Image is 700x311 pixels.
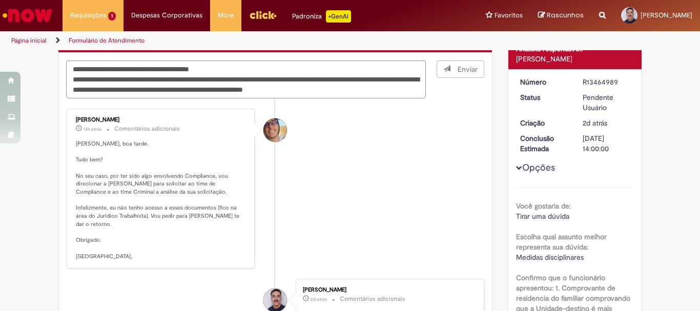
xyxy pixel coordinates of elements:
[516,54,634,64] div: [PERSON_NAME]
[326,10,351,23] p: +GenAi
[512,77,575,87] dt: Número
[84,126,101,132] span: 13h atrás
[516,212,569,221] span: Tirar uma dúvida
[641,11,692,19] span: [PERSON_NAME]
[76,117,246,123] div: [PERSON_NAME]
[495,10,523,20] span: Favoritos
[108,12,116,20] span: 1
[1,5,54,26] img: ServiceNow
[76,140,246,261] p: [PERSON_NAME], boa tarde. Tudo bem? No seu caso, por ter sido algo envolvendo Compliance, vou dir...
[66,60,426,98] textarea: Digite sua mensagem aqui...
[263,118,287,142] div: Pedro Henrique De Oliveira Alves
[311,296,327,302] time: 30/08/2025 12:35:08
[303,287,473,293] div: [PERSON_NAME]
[547,10,584,20] span: Rascunhos
[218,10,234,20] span: More
[512,118,575,128] dt: Criação
[114,125,180,133] small: Comentários adicionais
[583,118,607,128] time: 30/08/2025 12:34:52
[516,232,607,252] b: Escolha qual assunto melhor representa sua dúvida:
[69,36,145,45] a: Formulário de Atendimento
[583,77,630,87] div: R13464989
[84,126,101,132] time: 31/08/2025 17:34:07
[583,133,630,154] div: [DATE] 14:00:00
[512,92,575,102] dt: Status
[70,10,106,20] span: Requisições
[249,7,277,23] img: click_logo_yellow_360x200.png
[583,118,630,128] div: 30/08/2025 12:34:52
[583,92,630,113] div: Pendente Usuário
[516,253,584,262] span: Medidas disciplinares
[11,36,47,45] a: Página inicial
[292,10,351,23] div: Padroniza
[311,296,327,302] span: 2d atrás
[131,10,202,20] span: Despesas Corporativas
[538,11,584,20] a: Rascunhos
[516,201,571,211] b: Você gostaria de:
[512,133,575,154] dt: Conclusão Estimada
[340,295,405,303] small: Comentários adicionais
[583,118,607,128] span: 2d atrás
[8,31,459,50] ul: Trilhas de página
